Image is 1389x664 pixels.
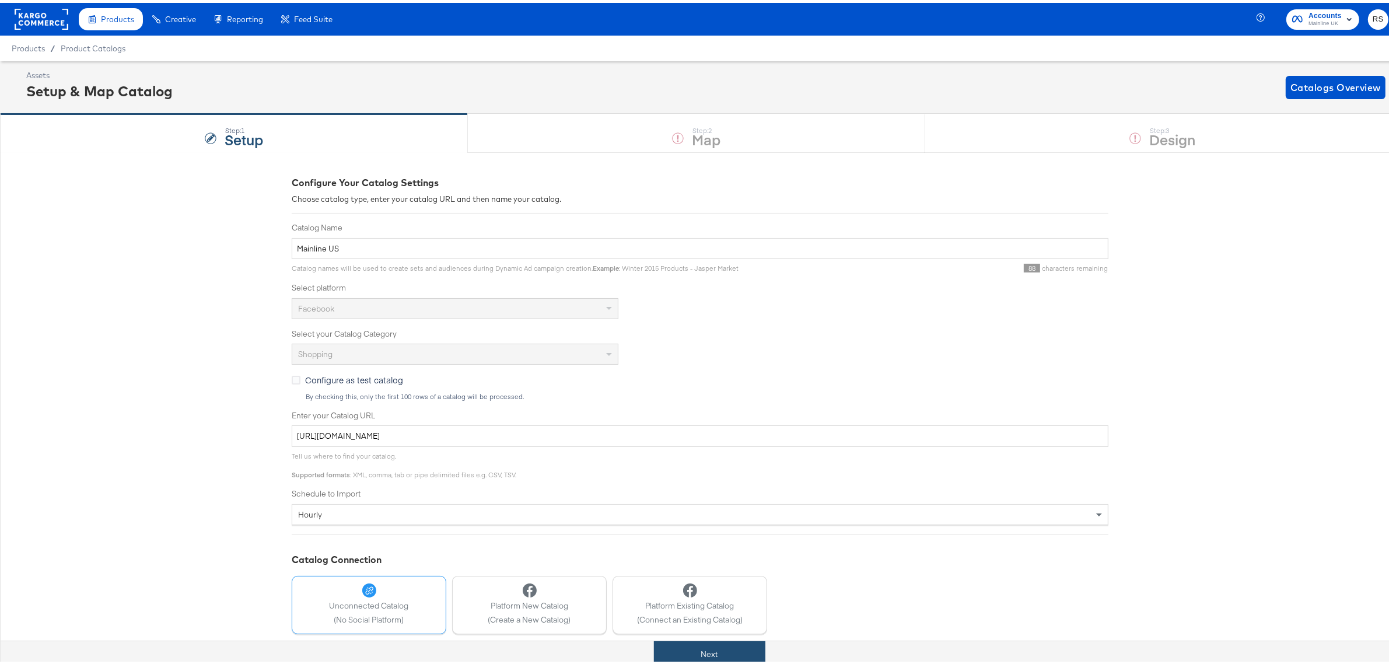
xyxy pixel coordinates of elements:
span: 88 [1024,261,1040,270]
div: Choose catalog type, enter your catalog URL and then name your catalog. [292,191,1108,202]
input: Enter Catalog URL, e.g. http://www.example.com/products.xml [292,422,1108,444]
span: Catalogs Overview [1290,76,1381,93]
span: RS [1373,10,1384,23]
label: Enter your Catalog URL [292,407,1108,418]
span: Mainline UK [1308,16,1342,26]
span: Reporting [227,12,263,21]
span: Products [12,41,45,50]
label: Select platform [292,279,1108,291]
label: Catalog Name [292,219,1108,230]
input: Name your catalog e.g. My Dynamic Product Catalog [292,235,1108,257]
strong: Setup [225,127,264,146]
span: Platform Existing Catalog [637,597,743,609]
span: Platform New Catalog [488,597,571,609]
button: AccountsMainline UK [1286,6,1359,27]
span: Configure as test catalog [305,371,403,383]
strong: Example [593,261,619,270]
span: hourly [298,506,322,517]
div: characters remaining [739,261,1108,270]
label: Schedule to Import [292,485,1108,497]
div: Step: 1 [225,124,264,132]
label: Select your Catalog Category [292,326,1108,337]
div: Assets [26,67,173,78]
button: Unconnected Catalog(No Social Platform) [292,573,446,631]
span: Catalog names will be used to create sets and audiences during Dynamic Ad campaign creation. : Wi... [292,261,739,270]
button: Catalogs Overview [1286,73,1385,96]
span: Feed Suite [294,12,333,21]
span: (Connect an Existing Catalog) [637,611,743,623]
div: Catalog Connection [292,550,1108,564]
div: By checking this, only the first 100 rows of a catalog will be processed. [305,390,1108,398]
span: Unconnected Catalog [330,597,409,609]
a: Product Catalogs [61,41,125,50]
span: Products [101,12,134,21]
span: / [45,41,61,50]
button: Platform New Catalog(Create a New Catalog) [452,573,607,631]
span: Creative [165,12,196,21]
button: Platform Existing Catalog(Connect an Existing Catalog) [613,573,767,631]
div: Configure Your Catalog Settings [292,173,1108,187]
span: Tell us where to find your catalog. : XML, comma, tab or pipe delimited files e.g. CSV, TSV. [292,449,516,476]
strong: Supported formats [292,467,350,476]
div: Setup & Map Catalog [26,78,173,98]
span: Accounts [1308,7,1342,19]
span: (No Social Platform) [330,611,409,623]
button: RS [1368,6,1388,27]
span: Shopping [298,346,333,357]
span: (Create a New Catalog) [488,611,571,623]
span: Facebook [298,300,334,311]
